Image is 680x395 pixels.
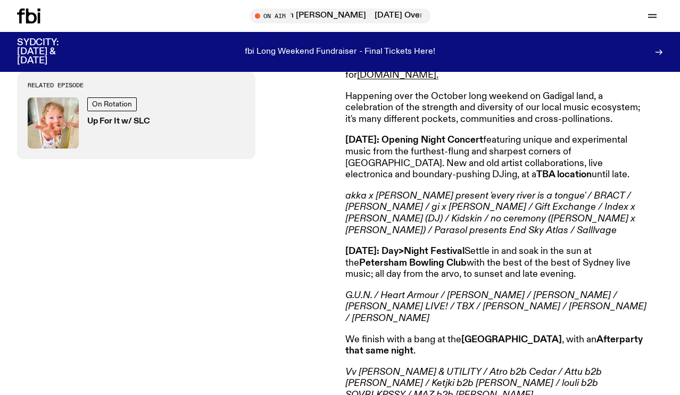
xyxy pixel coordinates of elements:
a: [DOMAIN_NAME]. [357,70,438,80]
strong: Petersham Bowling Club [359,258,467,268]
h3: Up For It w/ SLC [87,118,150,126]
p: fbi Long Weekend Fundraiser - Final Tickets Here! [245,47,435,57]
p: Happening over the October long weekend on Gadigal land, a celebration of the strength and divers... [345,91,652,126]
strong: [GEOGRAPHIC_DATA] [461,335,562,344]
a: baby slcOn RotationUp For It w/ SLC [28,97,245,149]
button: On Air[DATE] Overhang with [PERSON_NAME][DATE] Overhang with [PERSON_NAME] [250,9,430,23]
em: G.U.N. / Heart Armour / [PERSON_NAME] / [PERSON_NAME] / [PERSON_NAME] LIVE! / TBX / [PERSON_NAME]... [345,291,646,323]
img: baby slc [28,97,79,149]
p: Settle in and soak in the sun at the with the best of the best of Sydney live music; all day from... [345,246,652,281]
strong: [DATE]: Day>Night Festival [345,246,465,256]
strong: TBA location [536,170,592,179]
h3: SYDCITY: [DATE] & [DATE] [17,38,85,65]
strong: [DATE]: Opening Night Concert [345,135,483,145]
p: featuring unique and experimental music from the furthest-flung and sharpest corners of [GEOGRAPH... [345,135,652,180]
h3: Related Episode [28,83,245,88]
em: akka x [PERSON_NAME] present 'every river is a tongue' / BRACT / [PERSON_NAME] / gi x [PERSON_NAM... [345,191,635,235]
p: We finish with a bang at the , with an . [345,334,652,357]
